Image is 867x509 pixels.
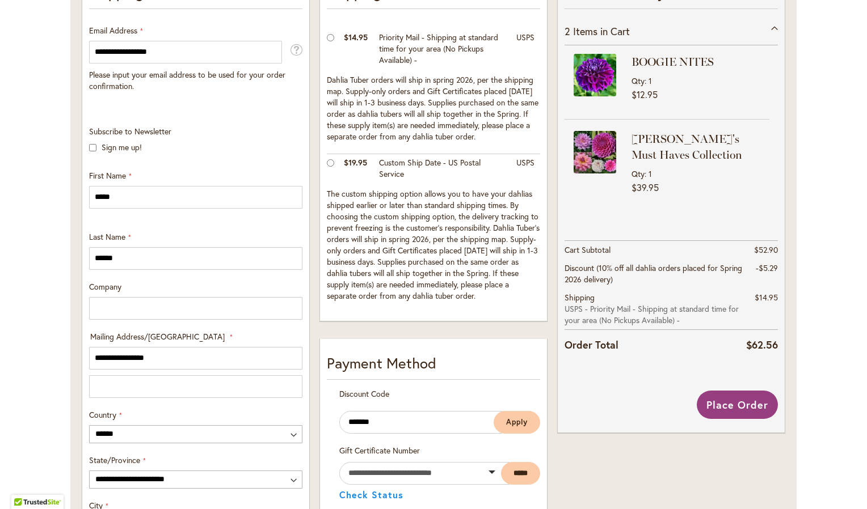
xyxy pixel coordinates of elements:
[327,353,540,380] div: Payment Method
[754,244,778,255] span: $52.90
[565,336,618,353] strong: Order Total
[89,69,285,91] span: Please input your email address to be used for your order confirmation.
[632,88,658,100] span: $12.95
[90,331,225,342] span: Mailing Address/[GEOGRAPHIC_DATA]
[373,29,511,71] td: Priority Mail - Shipping at standard time for your area (No Pickups Available) -
[494,411,540,434] button: Apply
[755,292,778,303] span: $14.95
[632,131,767,163] strong: [PERSON_NAME]'s Must Haves Collection
[565,262,742,285] span: Discount (10% off all dahlia orders placed for Spring 2026 delivery)
[565,292,595,303] span: Shipping
[632,181,659,193] span: $39.95
[339,490,403,499] button: Check Status
[697,391,778,419] button: Place Order
[89,231,125,242] span: Last Name
[574,131,616,173] img: Heather's Must Haves Collection
[339,445,420,456] span: Gift Certificate Number
[706,398,768,412] span: Place Order
[632,54,767,70] strong: BOOGIE NITES
[649,168,652,179] span: 1
[89,455,140,465] span: State/Province
[89,281,121,292] span: Company
[511,29,540,71] td: USPS
[327,185,540,307] td: The custom shipping option allows you to have your dahlias shipped earlier or later than standard...
[746,338,778,351] span: $62.56
[632,75,645,86] span: Qty
[373,154,511,185] td: Custom Ship Date - US Postal Service
[89,409,116,420] span: Country
[344,32,368,43] span: $14.95
[574,54,616,96] img: BOOGIE NITES
[344,157,367,168] span: $19.95
[632,168,645,179] span: Qty
[756,262,778,273] span: -$5.29
[102,142,142,152] label: Sign me up!
[89,170,126,181] span: First Name
[9,469,40,500] iframe: Launch Accessibility Center
[89,25,137,36] span: Email Address
[649,75,652,86] span: 1
[565,24,570,38] span: 2
[327,71,540,154] td: Dahlia Tuber orders will ship in spring 2026, per the shipping map. Supply-only orders and Gift C...
[89,126,171,137] span: Subscribe to Newsletter
[565,303,746,326] span: USPS - Priority Mail - Shipping at standard time for your area (No Pickups Available) -
[511,154,540,185] td: USPS
[565,240,746,259] th: Cart Subtotal
[506,417,528,427] span: Apply
[339,388,389,399] span: Discount Code
[573,24,630,38] span: Items in Cart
